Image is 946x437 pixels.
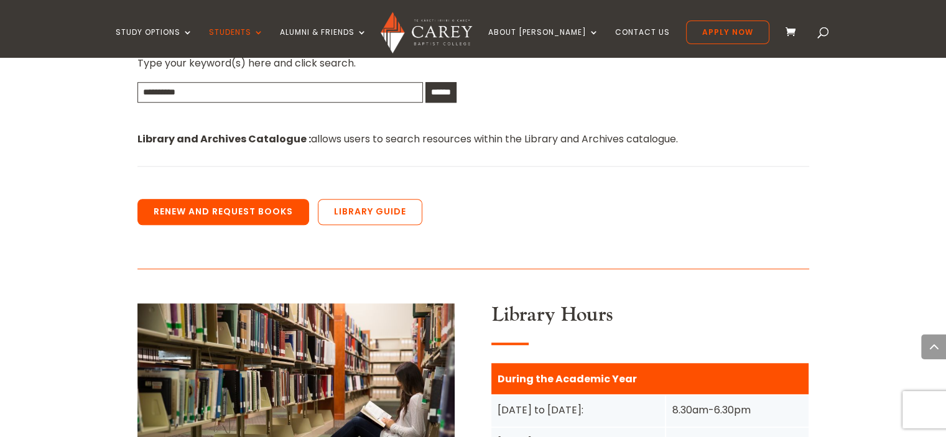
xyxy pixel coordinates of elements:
[488,28,599,57] a: About [PERSON_NAME]
[491,303,809,333] h3: Library Hours
[280,28,367,57] a: Alumni & Friends
[137,131,809,147] p: allows users to search resources within the Library and Archives catalogue.
[137,132,311,146] strong: Library and Archives Catalogue :
[318,199,422,225] a: Library Guide
[686,21,769,44] a: Apply Now
[672,402,803,418] div: 8.30am-6.30pm
[137,199,309,225] a: Renew and Request Books
[498,402,659,418] div: [DATE] to [DATE]:
[381,12,472,53] img: Carey Baptist College
[498,372,637,386] strong: During the Academic Year
[615,28,670,57] a: Contact Us
[116,28,193,57] a: Study Options
[137,55,809,81] p: Type your keyword(s) here and click search.
[209,28,264,57] a: Students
